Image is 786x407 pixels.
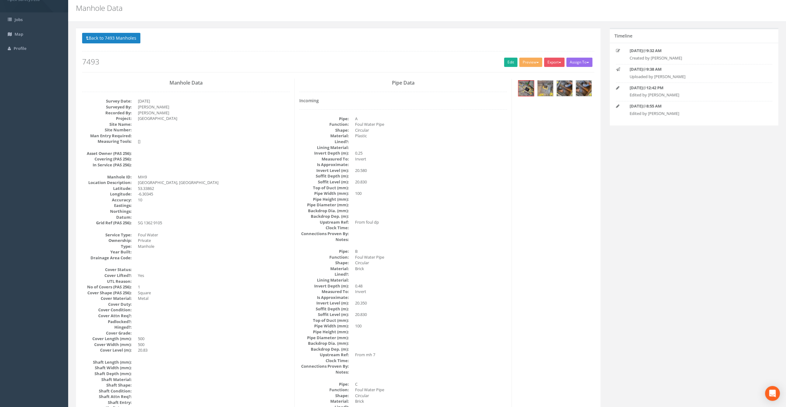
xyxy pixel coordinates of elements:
strong: 12:42 PM [646,85,663,90]
dt: Shape: [299,393,349,399]
dd: Square [138,290,290,296]
dt: Site Name: [82,121,132,127]
dt: Man Entry Required: [82,133,132,139]
dt: Project: [82,116,132,121]
span: Map [15,31,23,37]
dt: Cover Condition: [82,307,132,313]
dt: Lined?: [299,139,349,145]
h2: Manhole Data [76,4,660,12]
span: Jobs [15,17,23,22]
h2: 7493 [82,58,594,66]
dt: Top of Duct (mm): [299,185,349,191]
dt: Ownership: [82,238,132,243]
dd: -6.30345 [138,191,290,197]
dt: Drainage Area Code: [82,255,132,261]
dd: 20.830 [355,179,507,185]
dt: Connections Proven By: [299,363,349,369]
img: e0fa1dcd-f507-a8ef-dd87-5feeebd63097_b40883d3-a42c-a974-90b8-b7f996db286b_thumb.jpg [538,81,553,96]
dt: Notes: [299,369,349,375]
dd: Plastic [355,133,507,139]
dt: Backdrop Dep. (m): [299,213,349,219]
dt: Is Approximate: [299,295,349,300]
dt: Clock Time: [299,225,349,231]
dt: No of Covers (PAS 256): [82,284,132,290]
p: @ [630,103,758,109]
dt: Invert Depth (m): [299,150,349,156]
dd: 500 [138,342,290,348]
dt: Accuracy: [82,197,132,203]
dt: Invert Level (m): [299,300,349,306]
dt: Invert Depth (m): [299,283,349,289]
button: Export [544,58,564,67]
dt: Recorded By: [82,110,132,116]
dt: Material: [299,398,349,404]
dt: Soffit Level (m): [299,179,349,185]
dt: Cover Grade: [82,330,132,336]
strong: [DATE] [630,85,643,90]
dt: Cover Status: [82,267,132,273]
h4: Incoming [299,98,507,103]
dt: Shaft Attn Req?: [82,394,132,400]
p: Edited by [PERSON_NAME] [630,92,758,98]
dd: Circular [355,127,507,133]
dt: Invert Level (m): [299,168,349,173]
p: Edited by [PERSON_NAME] [630,111,758,116]
dd: 500 [138,336,290,342]
dt: Shaft Length (mm): [82,359,132,365]
dt: In Service (PAS 256): [82,162,132,168]
dt: Pipe Diameter (mm): [299,335,349,341]
dt: Pipe: [299,381,349,387]
dt: Measured To: [299,156,349,162]
dt: Pipe: [299,116,349,122]
dd: Circular [355,260,507,266]
dt: Measuring Tools: [82,138,132,144]
dd: Brick [355,266,507,272]
dt: Grid Ref (PAS 256): [82,220,132,226]
dt: Top of Duct (mm): [299,317,349,323]
dt: Pipe: [299,248,349,254]
dt: Year Built: [82,249,132,255]
dd: 0.25 [355,150,507,156]
dt: Datum: [82,214,132,220]
h5: Timeline [614,33,632,38]
strong: [DATE] [630,66,643,72]
dt: Cover Length (mm): [82,336,132,342]
dd: [DATE] [138,98,290,104]
dt: Shaft Shape: [82,382,132,388]
dd: B [355,248,507,254]
strong: 8:55 AM [646,103,661,109]
dt: Pipe Height (mm): [299,329,349,335]
dd: 1 [138,284,290,290]
dt: Upstream Ref: [299,352,349,358]
dd: Yes [138,273,290,278]
dd: [PERSON_NAME] [138,110,290,116]
dt: Cover Attn Req?: [82,313,132,319]
dd: Invert [355,289,507,295]
dt: Covering (PAS 256): [82,156,132,162]
p: @ [630,66,758,72]
dd: Foul Water Pipe [355,254,507,260]
p: Created by [PERSON_NAME] [630,55,758,61]
dt: Function: [299,254,349,260]
dt: Site Number: [82,127,132,133]
dd: Metal [138,295,290,301]
h3: Pipe Data [299,80,507,86]
dt: Backdrop Dia. (mm): [299,340,349,346]
dt: Survey Date: [82,98,132,104]
strong: 9:32 AM [646,48,661,53]
strong: [DATE] [630,103,643,109]
dt: Material: [299,133,349,139]
dt: Lining Material: [299,145,349,151]
dd: Private [138,238,290,243]
dd: [GEOGRAPHIC_DATA] [138,116,290,121]
dt: Soffit Depth (m): [299,173,349,179]
img: e0fa1dcd-f507-a8ef-dd87-5feeebd63097_b16f2804-f277-bd18-e6d0-5def3a3f4fd9_thumb.jpg [576,81,591,96]
dd: 0.48 [355,283,507,289]
dd: 10 [138,197,290,203]
dd: [] [138,138,290,144]
dt: Hinged?: [82,324,132,330]
img: e0fa1dcd-f507-a8ef-dd87-5feeebd63097_7d5349c9-8e96-0bb3-e8a9-b0f5c2729e6e_thumb.jpg [557,81,572,96]
div: Open Intercom Messenger [765,386,780,401]
dd: Invert [355,156,507,162]
dt: Cover Shape (PAS 256): [82,290,132,296]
